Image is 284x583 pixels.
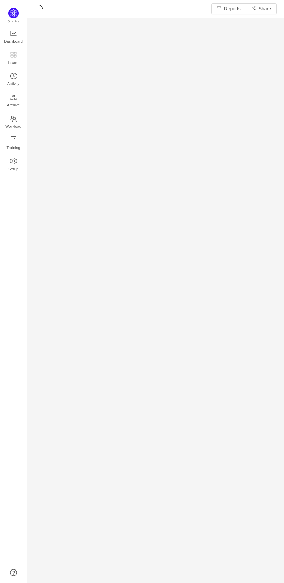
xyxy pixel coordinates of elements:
i: icon: gold [10,94,17,101]
a: Setup [10,158,17,172]
span: Training [6,141,20,154]
button: icon: share-altShare [246,3,277,14]
a: icon: question-circle [10,569,17,576]
span: Setup [8,162,18,176]
i: icon: team [10,115,17,122]
span: Workload [5,120,21,133]
span: Quantify [8,20,19,23]
span: Archive [7,98,20,112]
i: icon: appstore [10,51,17,58]
a: Board [10,52,17,65]
span: Board [8,56,19,69]
button: icon: mailReports [211,3,246,14]
i: icon: setting [10,158,17,164]
a: Training [10,137,17,150]
span: Dashboard [4,34,23,48]
i: icon: history [10,73,17,79]
i: icon: line-chart [10,30,17,37]
a: Dashboard [10,30,17,44]
span: Activity [7,77,19,91]
a: Activity [10,73,17,86]
i: icon: book [10,136,17,143]
a: Archive [10,94,17,108]
i: icon: loading [34,5,43,13]
a: Workload [10,116,17,129]
img: Quantify [8,8,19,18]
